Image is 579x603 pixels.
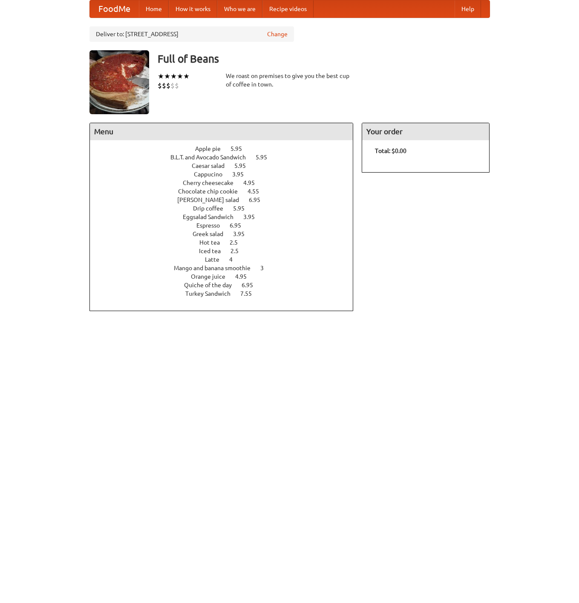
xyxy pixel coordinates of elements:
a: Cherry cheesecake 4.95 [183,179,271,186]
a: Latte 4 [205,256,248,263]
a: Espresso 6.95 [196,222,257,229]
li: ★ [177,72,183,81]
span: 6.95 [242,282,262,289]
a: Cappucino 3.95 [194,171,259,178]
span: 6.95 [249,196,269,203]
span: 5.95 [230,145,251,152]
a: Quiche of the day 6.95 [184,282,269,289]
a: Chocolate chip cookie 4.55 [178,188,275,195]
h3: Full of Beans [158,50,490,67]
span: 2.5 [230,248,247,254]
li: $ [158,81,162,90]
span: B.L.T. and Avocado Sandwich [170,154,254,161]
span: [PERSON_NAME] salad [177,196,248,203]
span: 4.95 [235,273,255,280]
span: Hot tea [199,239,228,246]
span: 5.95 [233,205,253,212]
a: FoodMe [90,0,139,17]
li: $ [166,81,170,90]
span: Cherry cheesecake [183,179,242,186]
span: Orange juice [191,273,234,280]
span: Greek salad [193,231,232,237]
a: Greek salad 3.95 [193,231,260,237]
h4: Menu [90,123,353,140]
a: Recipe videos [262,0,314,17]
a: Orange juice 4.95 [191,273,262,280]
a: Eggsalad Sandwich 3.95 [183,214,271,220]
span: 3.95 [232,171,252,178]
b: Total: $0.00 [375,147,406,154]
a: [PERSON_NAME] salad 6.95 [177,196,276,203]
span: Iced tea [199,248,229,254]
span: Chocolate chip cookie [178,188,246,195]
a: Home [139,0,169,17]
span: 5.95 [234,162,254,169]
span: 3.95 [233,231,253,237]
a: Help [455,0,481,17]
a: Iced tea 2.5 [199,248,254,254]
span: 3 [260,265,272,271]
a: Apple pie 5.95 [195,145,258,152]
a: Turkey Sandwich 7.55 [185,290,268,297]
h4: Your order [362,123,489,140]
span: Turkey Sandwich [185,290,239,297]
li: ★ [170,72,177,81]
span: 4.95 [243,179,263,186]
span: 4 [229,256,241,263]
span: Mango and banana smoothie [174,265,259,271]
a: Mango and banana smoothie 3 [174,265,279,271]
span: 7.55 [240,290,260,297]
span: 4.55 [248,188,268,195]
span: 3.95 [243,214,263,220]
a: Hot tea 2.5 [199,239,253,246]
a: Drip coffee 5.95 [193,205,260,212]
span: Quiche of the day [184,282,240,289]
span: Espresso [196,222,228,229]
span: Cappucino [194,171,231,178]
span: Apple pie [195,145,229,152]
span: Latte [205,256,228,263]
a: Change [267,30,288,38]
img: angular.jpg [89,50,149,114]
li: $ [175,81,179,90]
li: ★ [158,72,164,81]
div: Deliver to: [STREET_ADDRESS] [89,26,294,42]
li: $ [170,81,175,90]
span: 2.5 [230,239,246,246]
li: ★ [164,72,170,81]
span: 5.95 [256,154,276,161]
a: How it works [169,0,217,17]
a: B.L.T. and Avocado Sandwich 5.95 [170,154,283,161]
span: Drip coffee [193,205,232,212]
li: $ [162,81,166,90]
span: Eggsalad Sandwich [183,214,242,220]
div: We roast on premises to give you the best cup of coffee in town. [226,72,354,89]
a: Caesar salad 5.95 [192,162,262,169]
li: ★ [183,72,190,81]
span: 6.95 [230,222,250,229]
a: Who we are [217,0,262,17]
span: Caesar salad [192,162,233,169]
